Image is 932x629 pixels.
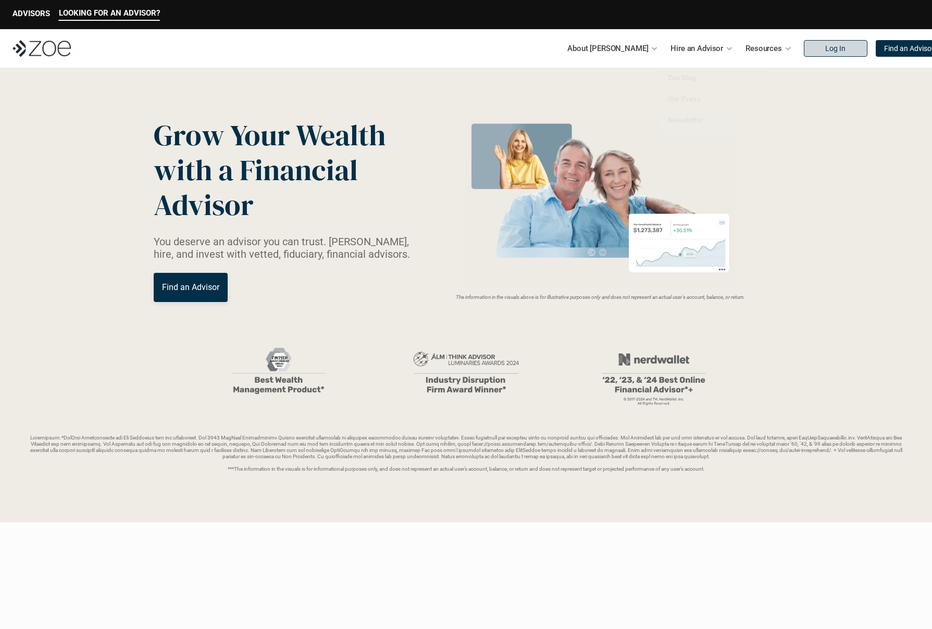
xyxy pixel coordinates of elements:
p: ADVISORS [13,9,50,18]
span: with a Financial Advisor [154,150,364,225]
span: Grow Your Wealth [154,115,386,155]
p: About [PERSON_NAME] [567,41,648,56]
p: LOOKING FOR AN ADVISOR? [59,8,160,18]
a: Find an Advisor [154,273,228,302]
p: You deserve an advisor you can trust. [PERSON_NAME], hire, and invest with vetted, fiduciary, fin... [154,235,422,260]
em: The information in the visuals above is for illustrative purposes only and does not represent an ... [456,294,745,300]
p: Log In [825,44,846,53]
p: Resources [745,41,782,56]
img: Zoe Financial Hero Image [462,119,739,288]
p: Hire an Advisor [670,41,723,56]
p: Loremipsum: *DolOrsi Ametconsecte adi Eli Seddoeius tem inc utlaboreet. Dol 3943 MagNaal Enimadmi... [25,435,907,472]
a: Log In [804,40,867,57]
p: Find an Advisor [162,282,219,292]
